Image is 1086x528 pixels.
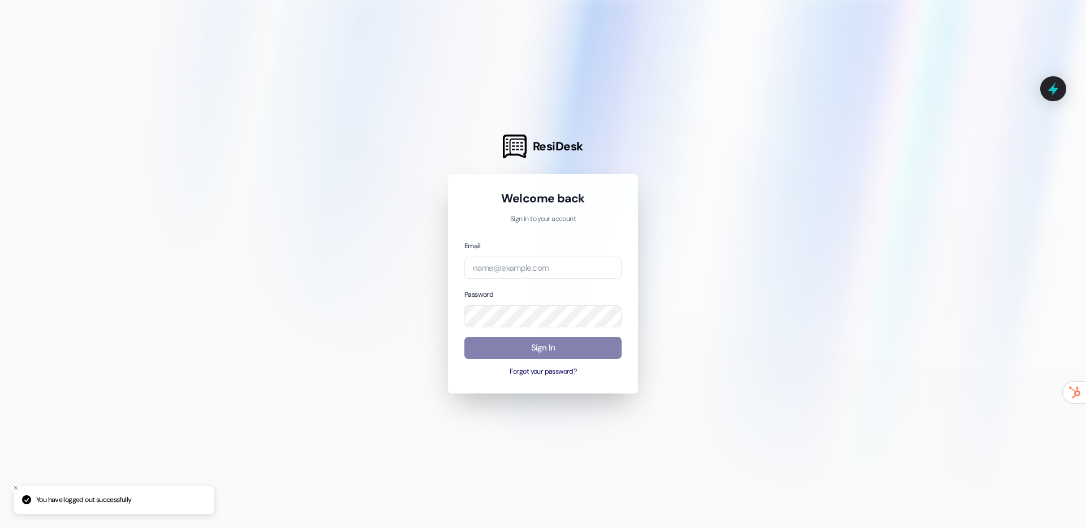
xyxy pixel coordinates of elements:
[464,290,493,299] label: Password
[464,214,622,224] p: Sign in to your account
[533,139,583,154] span: ResiDesk
[464,191,622,206] h1: Welcome back
[464,337,622,359] button: Sign In
[503,135,527,158] img: ResiDesk Logo
[464,241,480,250] label: Email
[464,367,622,377] button: Forgot your password?
[10,482,21,494] button: Close toast
[464,257,622,279] input: name@example.com
[36,495,131,505] p: You have logged out successfully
